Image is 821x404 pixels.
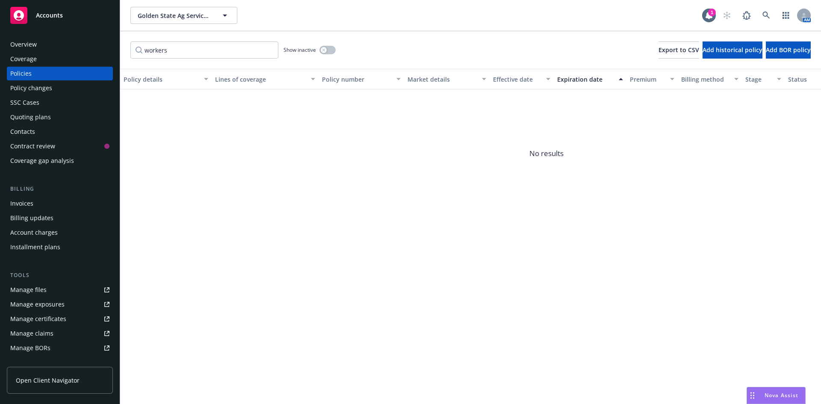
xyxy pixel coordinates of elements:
[681,75,729,84] div: Billing method
[7,125,113,139] a: Contacts
[7,226,113,239] a: Account charges
[742,69,785,89] button: Stage
[626,69,678,89] button: Premium
[766,46,811,54] span: Add BOR policy
[703,46,762,54] span: Add historical policy
[718,7,735,24] a: Start snowing
[16,376,80,385] span: Open Client Navigator
[7,154,113,168] a: Coverage gap analysis
[10,226,58,239] div: Account charges
[10,110,51,124] div: Quoting plans
[745,75,772,84] div: Stage
[7,67,113,80] a: Policies
[212,69,319,89] button: Lines of coverage
[10,67,32,80] div: Policies
[284,46,316,53] span: Show inactive
[10,139,55,153] div: Contract review
[7,110,113,124] a: Quoting plans
[765,392,798,399] span: Nova Assist
[10,356,75,369] div: Summary of insurance
[7,197,113,210] a: Invoices
[493,75,541,84] div: Effective date
[7,341,113,355] a: Manage BORs
[10,96,39,109] div: SSC Cases
[758,7,775,24] a: Search
[7,327,113,340] a: Manage claims
[7,139,113,153] a: Contract review
[7,185,113,193] div: Billing
[490,69,554,89] button: Effective date
[322,75,391,84] div: Policy number
[7,356,113,369] a: Summary of insurance
[10,341,50,355] div: Manage BORs
[10,154,74,168] div: Coverage gap analysis
[747,387,758,404] div: Drag to move
[7,96,113,109] a: SSC Cases
[7,240,113,254] a: Installment plans
[777,7,794,24] a: Switch app
[215,75,306,84] div: Lines of coverage
[678,69,742,89] button: Billing method
[747,387,806,404] button: Nova Assist
[10,283,47,297] div: Manage files
[659,41,699,59] button: Export to CSV
[130,7,237,24] button: Golden State Ag Services, Inc
[10,125,35,139] div: Contacts
[7,298,113,311] a: Manage exposures
[7,283,113,297] a: Manage files
[10,240,60,254] div: Installment plans
[7,271,113,280] div: Tools
[138,11,212,20] span: Golden State Ag Services, Inc
[10,38,37,51] div: Overview
[659,46,699,54] span: Export to CSV
[703,41,762,59] button: Add historical policy
[319,69,404,89] button: Policy number
[404,69,490,89] button: Market details
[7,81,113,95] a: Policy changes
[124,75,199,84] div: Policy details
[10,81,52,95] div: Policy changes
[408,75,477,84] div: Market details
[120,69,212,89] button: Policy details
[10,197,33,210] div: Invoices
[7,52,113,66] a: Coverage
[738,7,755,24] a: Report a Bug
[130,41,278,59] input: Filter by keyword...
[7,211,113,225] a: Billing updates
[7,38,113,51] a: Overview
[7,3,113,27] a: Accounts
[10,52,37,66] div: Coverage
[708,9,716,16] div: 1
[557,75,614,84] div: Expiration date
[36,12,63,19] span: Accounts
[10,211,53,225] div: Billing updates
[630,75,665,84] div: Premium
[10,312,66,326] div: Manage certificates
[10,327,53,340] div: Manage claims
[554,69,626,89] button: Expiration date
[10,298,65,311] div: Manage exposures
[766,41,811,59] button: Add BOR policy
[7,312,113,326] a: Manage certificates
